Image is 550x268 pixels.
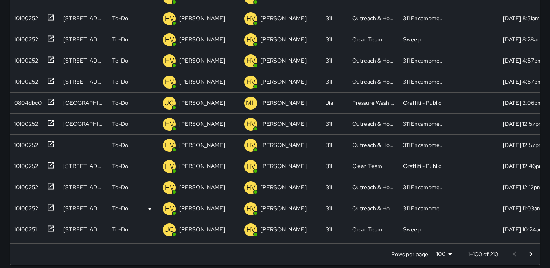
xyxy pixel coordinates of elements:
p: To-Do [112,14,128,22]
div: 311 Encampments [403,56,446,65]
div: 1000 Howard Street [63,14,104,22]
p: [PERSON_NAME] [179,162,225,170]
p: To-Do [112,35,128,43]
div: 0804dbc0 [11,95,42,107]
div: 10100252 [11,201,38,212]
div: 1171 Mission Street [63,120,104,128]
p: JC [165,225,174,235]
div: Clean Team [352,162,382,170]
p: To-Do [112,120,128,128]
p: 1–100 of 210 [468,250,498,258]
p: HV [246,162,256,171]
div: 311 [326,141,332,149]
div: 10100252 [11,74,38,86]
p: HV [246,77,256,87]
p: HV [246,140,256,150]
p: HV [165,204,174,214]
div: 463 Minna Street [63,183,104,191]
div: Outreach & Hospitality [352,141,395,149]
p: HV [165,77,174,87]
div: 311 Encampments [403,78,446,86]
p: [PERSON_NAME] [261,14,307,22]
div: Graffiti - Public [403,99,441,107]
div: Clean Team [352,35,382,43]
p: [PERSON_NAME] [261,141,307,149]
p: HV [165,56,174,66]
p: HV [246,183,256,192]
div: Jia [326,99,333,107]
div: 311 [326,56,332,65]
p: [PERSON_NAME] [179,99,225,107]
p: [PERSON_NAME] [179,204,225,212]
div: Pressure Washing [352,99,395,107]
p: To-Do [112,141,128,149]
div: Outreach & Hospitality [352,56,395,65]
div: 100 [433,248,455,260]
div: 311 Encampments [403,204,446,212]
p: [PERSON_NAME] [261,78,307,86]
div: 311 [326,204,332,212]
p: [PERSON_NAME] [179,120,225,128]
div: 10100252 [11,32,38,43]
div: 10100252 [11,53,38,65]
p: [PERSON_NAME] [179,56,225,65]
p: HV [165,140,174,150]
p: HV [246,204,256,214]
p: [PERSON_NAME] [179,78,225,86]
div: 1015 Market Street [63,99,104,107]
p: To-Do [112,99,128,107]
p: [PERSON_NAME] [179,141,225,149]
div: 10100252 [11,159,38,170]
div: 311 Encampments [403,183,446,191]
div: Outreach & Hospitality [352,78,395,86]
p: [PERSON_NAME] [261,162,307,170]
p: HV [165,183,174,192]
p: HV [246,14,256,24]
div: 311 [326,225,332,233]
div: 10100251 [11,222,37,233]
p: To-Do [112,78,128,86]
div: 10100252 [11,138,38,149]
p: [PERSON_NAME] [261,56,307,65]
p: To-Do [112,225,128,233]
p: JC [165,98,174,108]
p: [PERSON_NAME] [261,225,307,233]
p: To-Do [112,204,128,212]
div: 311 [326,35,332,43]
p: HV [165,119,174,129]
div: 311 [326,120,332,128]
p: To-Do [112,56,128,65]
p: Rows per page: [391,250,430,258]
div: 311 [326,14,332,22]
p: ML [246,98,256,108]
div: 311 Encampments [403,120,446,128]
p: HV [165,35,174,45]
div: 1000 Howard Street [63,78,104,86]
div: Outreach & Hospitality [352,183,395,191]
div: 10100252 [11,180,38,191]
div: Outreach & Hospitality [352,14,395,22]
div: Outreach & Hospitality [352,120,395,128]
p: HV [165,162,174,171]
p: [PERSON_NAME] [261,183,307,191]
button: Go to next page [523,246,539,262]
div: 10100252 [11,117,38,128]
div: 311 [326,78,332,86]
div: Graffiti - Public [403,162,441,170]
p: HV [165,14,174,24]
div: Sweep [403,225,421,233]
p: HV [246,35,256,45]
div: 1278 Market Street [63,162,104,170]
div: 1028 Mission Street [63,35,104,43]
div: 195-197 6th Street [63,56,104,65]
p: [PERSON_NAME] [179,14,225,22]
div: 311 Encampments [403,14,446,22]
div: 311 [326,162,332,170]
div: 311 [326,183,332,191]
p: [PERSON_NAME] [261,204,307,212]
div: Sweep [403,35,421,43]
p: HV [246,119,256,129]
div: Clean Team [352,225,382,233]
div: 423 Clementina Street [63,225,104,233]
p: HV [246,56,256,66]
